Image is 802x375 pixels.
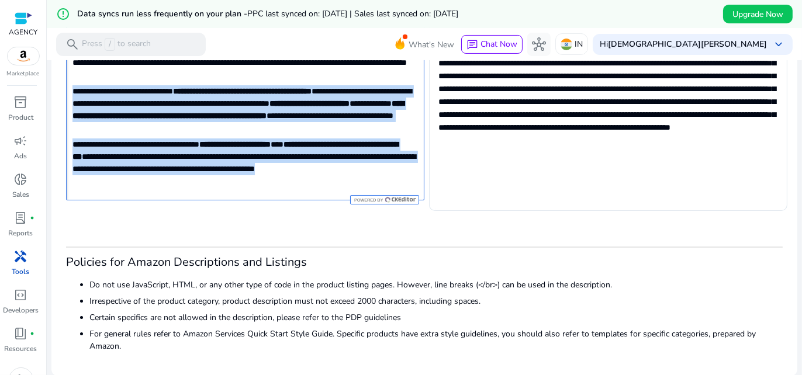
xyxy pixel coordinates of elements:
[66,255,783,269] h3: Policies for Amazon Descriptions and Listings
[532,37,546,51] span: hub
[608,39,767,50] b: [DEMOGRAPHIC_DATA][PERSON_NAME]
[89,328,783,352] li: For general rules refer to Amazon Services Quick Start Style Guide. Specific products have extra ...
[600,40,767,48] p: Hi
[14,134,28,148] span: campaign
[14,172,28,186] span: donut_small
[247,8,458,19] span: PPC last synced on: [DATE] | Sales last synced on: [DATE]
[82,38,151,51] p: Press to search
[14,327,28,341] span: book_4
[12,189,29,200] p: Sales
[30,331,35,336] span: fiber_manual_record
[89,279,783,291] li: Do not use JavaScript, HTML, or any other type of code in the product listing pages. However, lin...
[14,249,28,263] span: handyman
[89,295,783,307] li: Irrespective of the product category, product description must not exceed 2000 characters, includ...
[30,216,35,220] span: fiber_manual_record
[9,228,33,238] p: Reports
[723,5,793,23] button: Upgrade Now
[3,305,39,315] p: Developers
[527,33,551,56] button: hub
[12,266,30,277] p: Tools
[65,37,79,51] span: search
[14,95,28,109] span: inventory_2
[461,35,523,54] button: chatChat Now
[5,343,37,354] p: Resources
[353,197,383,203] span: Powered by
[14,288,28,302] span: code_blocks
[15,151,27,161] p: Ads
[561,39,572,50] img: in.svg
[14,211,28,225] span: lab_profile
[480,39,517,50] span: Chat Now
[8,47,39,65] img: amazon.svg
[575,34,583,54] p: IN
[466,39,478,51] span: chat
[105,38,115,51] span: /
[66,24,424,200] div: Rich Text Editor. Editing area: main. Press Alt+0 for help.
[8,112,33,123] p: Product
[56,7,70,21] mat-icon: error_outline
[409,34,454,55] span: What's New
[77,9,458,19] h5: Data syncs run less frequently on your plan -
[732,8,783,20] span: Upgrade Now
[9,27,37,37] p: AGENCY
[7,70,40,78] p: Marketplace
[772,37,786,51] span: keyboard_arrow_down
[89,311,783,324] li: Certain specifics are not allowed in the description, please refer to the PDP guidelines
